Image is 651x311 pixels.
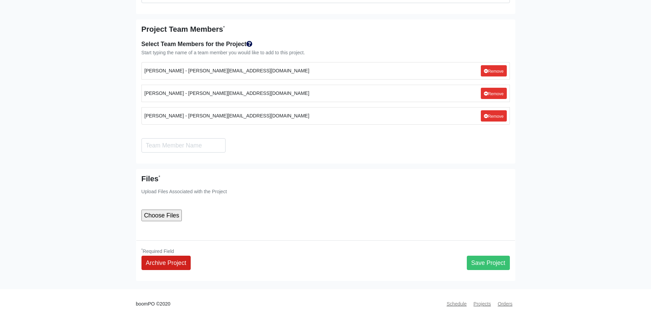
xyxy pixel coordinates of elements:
strong: Select Team Members for the Project [141,41,253,47]
small: Remove [484,69,504,74]
div: Start typing the name of a team member you would like to add to this project. [141,49,510,57]
button: Save Project [467,256,510,270]
h5: Project Team Members [141,25,510,34]
small: [PERSON_NAME] - [PERSON_NAME][EMAIL_ADDRESS][DOMAIN_NAME] [145,112,310,120]
a: Orders [495,297,515,311]
h5: Files [141,174,510,183]
a: Remove [481,110,507,122]
a: Remove [481,88,507,99]
a: Remove [481,65,507,76]
small: Remove [484,91,504,96]
small: Remove [484,114,504,119]
small: boomPO ©2020 [136,300,171,308]
a: Archive Project [141,256,191,270]
a: Schedule [444,297,470,311]
small: Upload Files Associated with the Project [141,189,227,194]
small: [PERSON_NAME] - [PERSON_NAME][EMAIL_ADDRESS][DOMAIN_NAME] [145,67,310,75]
input: Search [141,138,226,153]
a: Projects [471,297,494,311]
small: Required Field [141,249,174,254]
small: [PERSON_NAME] - [PERSON_NAME][EMAIL_ADDRESS][DOMAIN_NAME] [145,89,310,97]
